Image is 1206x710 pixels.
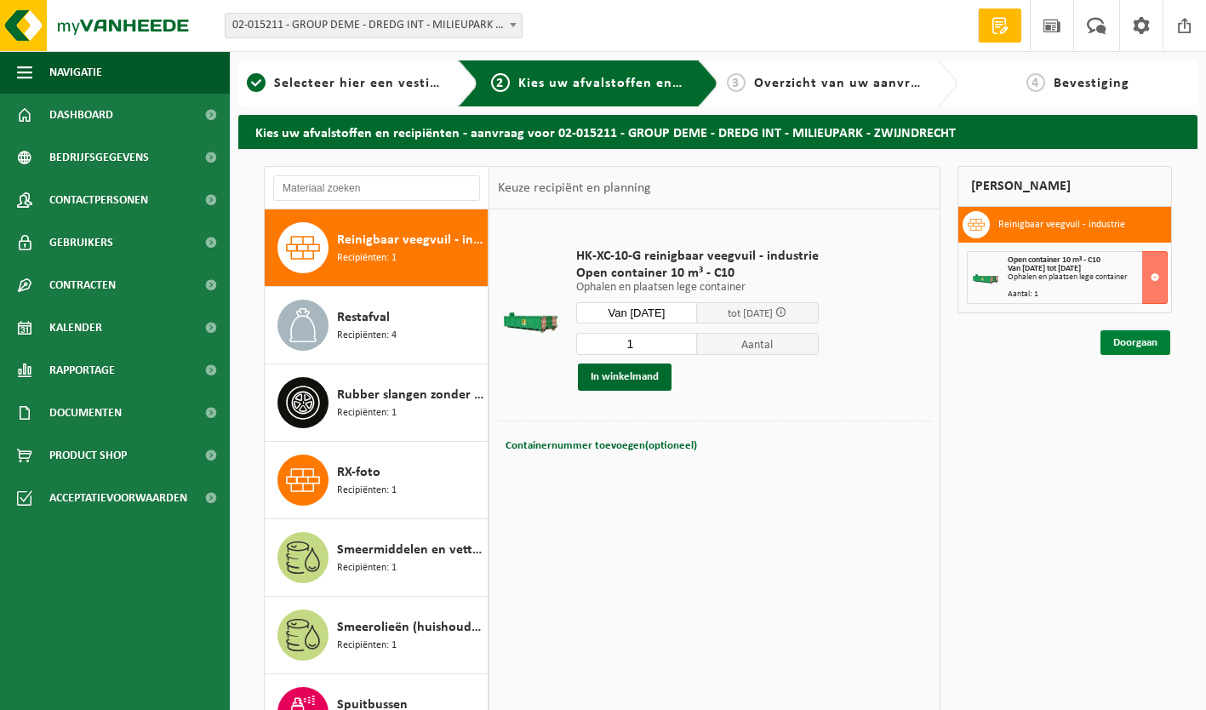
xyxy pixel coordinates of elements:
[337,405,397,421] span: Recipiënten: 1
[504,434,699,458] button: Containernummer toevoegen(optioneel)
[337,560,397,576] span: Recipiënten: 1
[337,385,483,405] span: Rubber slangen zonder metaal
[576,282,819,294] p: Ophalen en plaatsen lege container
[337,230,483,250] span: Reinigbaar veegvuil - industrie
[265,519,489,597] button: Smeermiddelen en vetten in 200lt-vat Recipiënten: 1
[337,250,397,266] span: Recipiënten: 1
[49,51,102,94] span: Navigatie
[265,442,489,519] button: RX-foto Recipiënten: 1
[225,13,523,38] span: 02-015211 - GROUP DEME - DREDG INT - MILIEUPARK - ZWIJNDRECHT
[337,307,390,328] span: Restafval
[49,264,116,306] span: Contracten
[273,175,480,201] input: Materiaal zoeken
[957,166,1172,207] div: [PERSON_NAME]
[506,440,697,451] span: Containernummer toevoegen(optioneel)
[518,77,752,90] span: Kies uw afvalstoffen en recipiënten
[49,221,113,264] span: Gebruikers
[1026,73,1045,92] span: 4
[727,73,746,92] span: 3
[265,209,489,287] button: Reinigbaar veegvuil - industrie Recipiënten: 1
[489,167,660,209] div: Keuze recipiënt en planning
[247,73,266,92] span: 1
[49,94,113,136] span: Dashboard
[49,179,148,221] span: Contactpersonen
[998,211,1125,238] h3: Reinigbaar veegvuil - industrie
[576,265,819,282] span: Open container 10 m³ - C10
[337,462,380,483] span: RX-foto
[576,302,698,324] input: Selecteer datum
[337,617,483,638] span: Smeerolieën (huishoudelijk, kleinverpakking)
[49,392,122,434] span: Documenten
[226,14,522,37] span: 02-015211 - GROUP DEME - DREDG INT - MILIEUPARK - ZWIJNDRECHT
[337,328,397,344] span: Recipiënten: 4
[337,540,483,560] span: Smeermiddelen en vetten in 200lt-vat
[1100,330,1170,355] a: Doorgaan
[49,434,127,477] span: Product Shop
[265,597,489,674] button: Smeerolieën (huishoudelijk, kleinverpakking) Recipiënten: 1
[491,73,510,92] span: 2
[265,364,489,442] button: Rubber slangen zonder metaal Recipiënten: 1
[576,248,819,265] span: HK-XC-10-G reinigbaar veegvuil - industrie
[265,287,489,364] button: Restafval Recipiënten: 4
[1008,290,1167,299] div: Aantal: 1
[578,364,672,391] button: In winkelmand
[697,333,819,355] span: Aantal
[49,136,149,179] span: Bedrijfsgegevens
[49,349,115,392] span: Rapportage
[728,308,773,319] span: tot [DATE]
[1008,273,1167,282] div: Ophalen en plaatsen lege container
[337,638,397,654] span: Recipiënten: 1
[1054,77,1129,90] span: Bevestiging
[238,115,1197,148] h2: Kies uw afvalstoffen en recipiënten - aanvraag voor 02-015211 - GROUP DEME - DREDG INT - MILIEUPA...
[49,306,102,349] span: Kalender
[1008,255,1100,265] span: Open container 10 m³ - C10
[337,483,397,499] span: Recipiënten: 1
[1008,264,1081,273] strong: Van [DATE] tot [DATE]
[754,77,934,90] span: Overzicht van uw aanvraag
[49,477,187,519] span: Acceptatievoorwaarden
[247,73,444,94] a: 1Selecteer hier een vestiging
[274,77,458,90] span: Selecteer hier een vestiging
